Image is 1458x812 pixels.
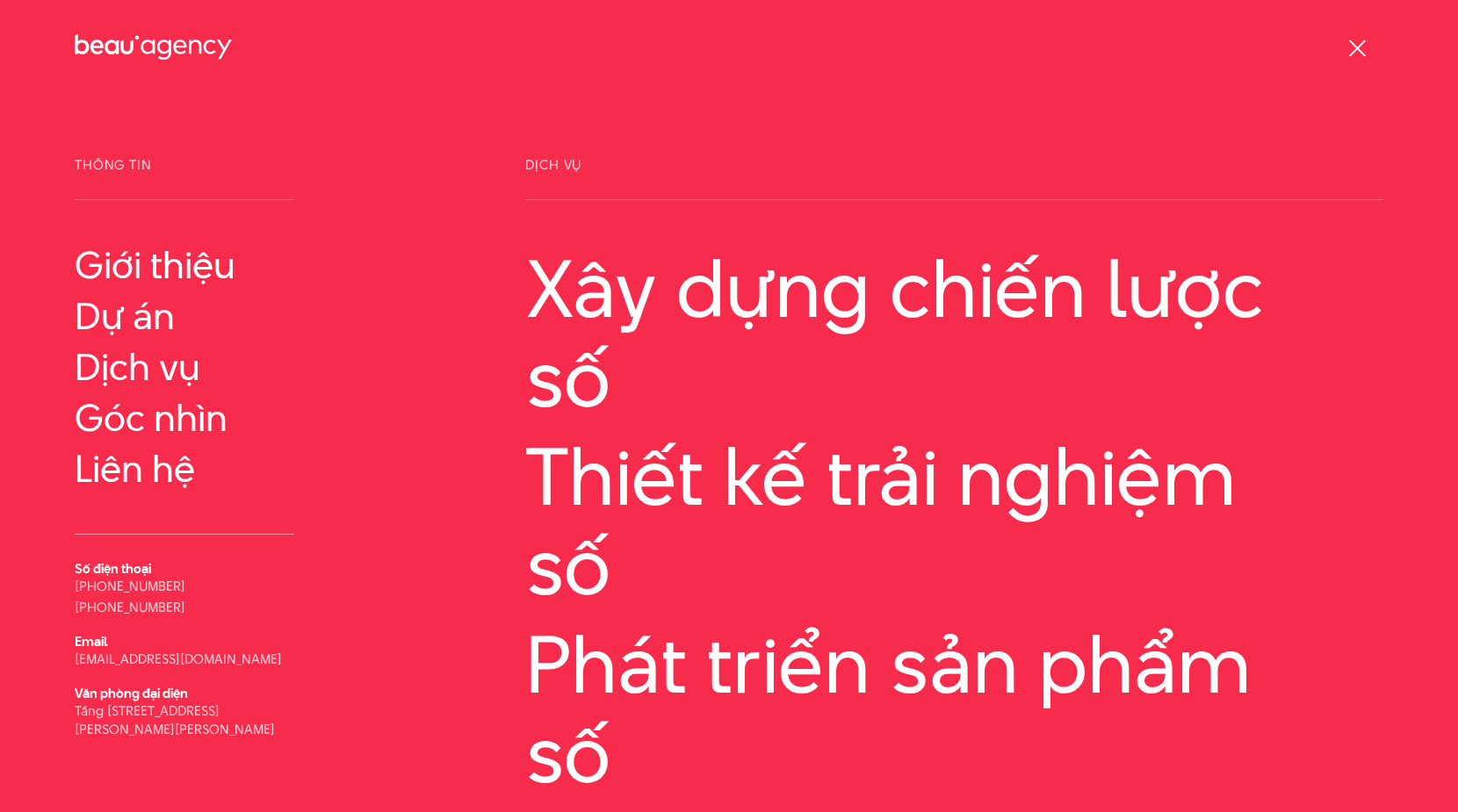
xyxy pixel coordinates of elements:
a: [PHONE_NUMBER] [75,598,185,616]
p: Tầng [STREET_ADDRESS][PERSON_NAME][PERSON_NAME] [75,701,294,738]
a: Giới thiệu [75,244,294,286]
a: [EMAIL_ADDRESS][DOMAIN_NAME] [75,650,282,668]
b: Số điện thoại [75,559,151,578]
span: Dịch vụ [525,158,1383,200]
b: Email [75,632,107,650]
a: Liên hệ [75,448,294,490]
a: Góc nhìn [75,397,294,439]
span: Thông tin [75,158,294,200]
a: Dự án [75,295,294,337]
a: Dịch vụ [75,346,294,388]
a: Phát triển sản phẩm số [525,620,1383,799]
b: Văn phòng đại diện [75,684,188,702]
a: Thiết kế trải nghiệm số [525,432,1383,611]
a: Xây dựng chiến lược số [525,244,1383,423]
a: [PHONE_NUMBER] [75,577,185,595]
